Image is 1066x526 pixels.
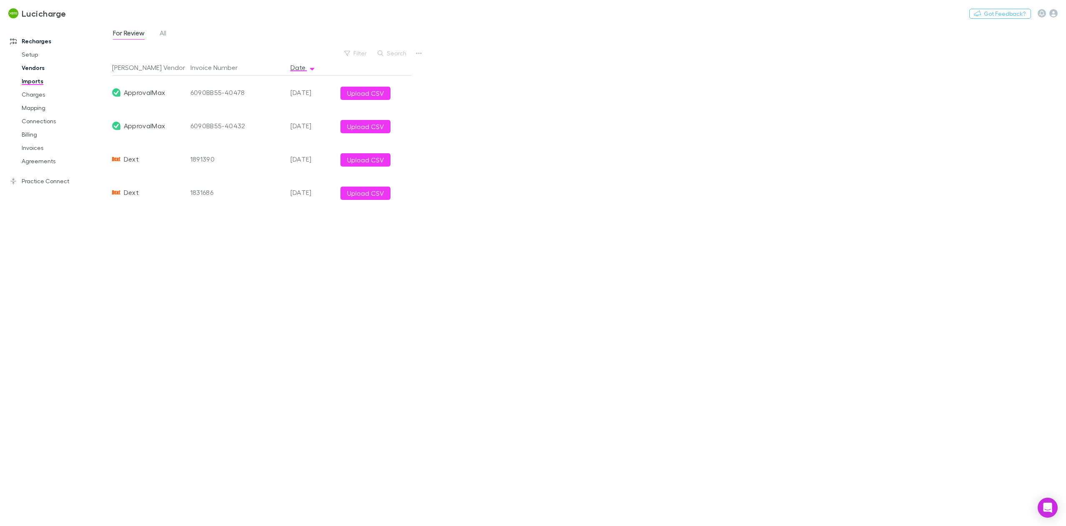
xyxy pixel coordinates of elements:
[190,109,284,142] div: 6090BB55-40432
[112,188,120,197] img: Dext's Logo
[160,29,166,40] span: All
[13,115,117,128] a: Connections
[124,142,139,176] span: Dext
[13,61,117,75] a: Vendors
[113,29,145,40] span: For Review
[290,59,315,76] button: Date
[13,75,117,88] a: Imports
[190,176,284,209] div: 1831686
[969,9,1031,19] button: Got Feedback?
[373,48,411,58] button: Search
[124,109,165,142] span: ApprovalMax
[112,88,120,97] img: ApprovalMax's Logo
[340,87,390,100] button: Upload CSV
[13,101,117,115] a: Mapping
[340,48,372,58] button: Filter
[2,175,117,188] a: Practice Connect
[287,142,337,176] div: [DATE]
[13,141,117,155] a: Invoices
[287,76,337,109] div: [DATE]
[13,155,117,168] a: Agreements
[287,109,337,142] div: [DATE]
[287,176,337,209] div: [DATE]
[8,8,18,18] img: Lucicharge's Logo
[13,128,117,141] a: Billing
[112,155,120,163] img: Dext's Logo
[124,76,165,109] span: ApprovalMax
[1038,498,1058,518] div: Open Intercom Messenger
[124,176,139,209] span: Dext
[2,35,117,48] a: Recharges
[190,59,248,76] button: Invoice Number
[340,153,390,167] button: Upload CSV
[112,59,195,76] button: [PERSON_NAME] Vendor
[190,76,284,109] div: 6090BB55-40478
[13,48,117,61] a: Setup
[13,88,117,101] a: Charges
[190,142,284,176] div: 1891390
[340,120,390,133] button: Upload CSV
[22,8,66,18] h3: Lucicharge
[112,122,120,130] img: ApprovalMax's Logo
[340,187,390,200] button: Upload CSV
[3,3,71,23] a: Lucicharge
